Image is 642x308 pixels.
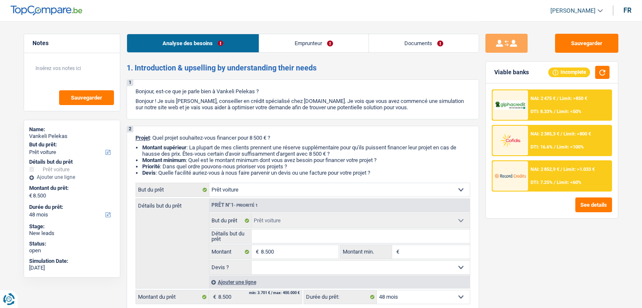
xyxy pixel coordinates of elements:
div: Vankeli Pelekas [29,133,115,140]
button: Sauvegarder [555,34,618,53]
a: Emprunteur [259,34,368,52]
div: Viable banks [494,69,529,76]
div: New leads [29,230,115,237]
p: Bonjour ! Je suis [PERSON_NAME], conseiller en crédit spécialisé chez [DOMAIN_NAME]. Je vois que ... [135,98,470,111]
span: € [209,290,218,304]
span: / [557,96,558,101]
h5: Notes [33,40,111,47]
span: Limit: >800 € [563,131,591,137]
label: Montant du prêt [136,290,209,304]
label: Détails but du prêt [136,199,209,208]
span: Limit: <60% [557,180,581,185]
div: Name: [29,126,115,133]
span: Projet [135,135,150,141]
span: / [561,167,562,172]
span: € [29,192,32,199]
span: / [554,180,555,185]
div: Prêt n°1 [209,203,260,208]
button: Sauvegarder [59,90,114,105]
label: But du prêt [136,183,209,197]
div: Stage: [29,223,115,230]
li: : Dans quel ordre pouvons-nous prioriser vos projets ? [142,163,470,170]
div: Ajouter une ligne [209,276,470,288]
span: / [554,109,555,114]
strong: Priorité [142,163,160,170]
img: Cofidis [495,132,526,148]
strong: Montant supérieur [142,144,187,151]
a: [PERSON_NAME] [544,4,603,18]
div: Status: [29,240,115,247]
label: Durée du prêt: [29,204,113,211]
button: See details [575,197,612,212]
div: open [29,247,115,254]
span: NAI: 2 475 € [531,96,555,101]
span: [PERSON_NAME] [550,7,596,14]
label: Détails but du prêt [209,230,252,243]
a: Analyse des besoins [127,34,259,52]
div: Détails but du prêt [29,159,115,165]
span: / [561,131,562,137]
span: DTI: 16.6% [531,144,553,150]
li: : Quel est le montant minimum dont vous avez besoin pour financer votre projet ? [142,157,470,163]
label: But du prêt [209,214,252,227]
label: Montant min. [341,245,392,259]
a: Documents [369,34,479,52]
label: Devis ? [209,261,252,274]
span: NAI: 2 852,9 € [531,167,559,172]
span: Devis [142,170,156,176]
div: fr [623,6,631,14]
span: Limit: <100% [557,144,584,150]
div: min: 3.701 € / max: 400.000 € [249,291,300,295]
p: Bonjour, est-ce que je parle bien à Vankeli Pelekas ? [135,88,470,95]
img: AlphaCredit [495,100,526,110]
span: Limit: >1.033 € [563,167,595,172]
div: [DATE] [29,265,115,271]
li: : Quelle facilité auriez-vous à nous faire parvenir un devis ou une facture pour votre projet ? [142,170,470,176]
span: Limit: <50% [557,109,581,114]
label: Durée du prêt: [304,290,377,304]
span: € [392,245,401,259]
label: Montant du prêt: [29,185,113,192]
img: TopCompare Logo [11,5,82,16]
li: : La plupart de mes clients prennent une réserve supplémentaire pour qu'ils puissent financer leu... [142,144,470,157]
div: 2 [127,126,133,132]
img: Record Credits [495,168,526,184]
div: Incomplete [548,68,590,77]
span: € [252,245,261,259]
span: DTI: 7.25% [531,180,553,185]
div: 1 [127,80,133,86]
label: But du prêt: [29,141,113,148]
span: Sauvegarder [71,95,102,100]
span: NAI: 2 385,3 € [531,131,559,137]
strong: Montant minimum [142,157,186,163]
div: Simulation Date: [29,258,115,265]
span: - Priorité 1 [234,203,258,208]
span: / [554,144,555,150]
label: Montant [209,245,252,259]
span: DTI: 8.33% [531,109,553,114]
span: Limit: >850 € [560,96,587,101]
div: Ajouter une ligne [29,174,115,180]
h2: 1. Introduction & upselling by understanding their needs [127,63,479,73]
p: : Quel projet souhaitez-vous financer pour 8 500 € ? [135,135,470,141]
